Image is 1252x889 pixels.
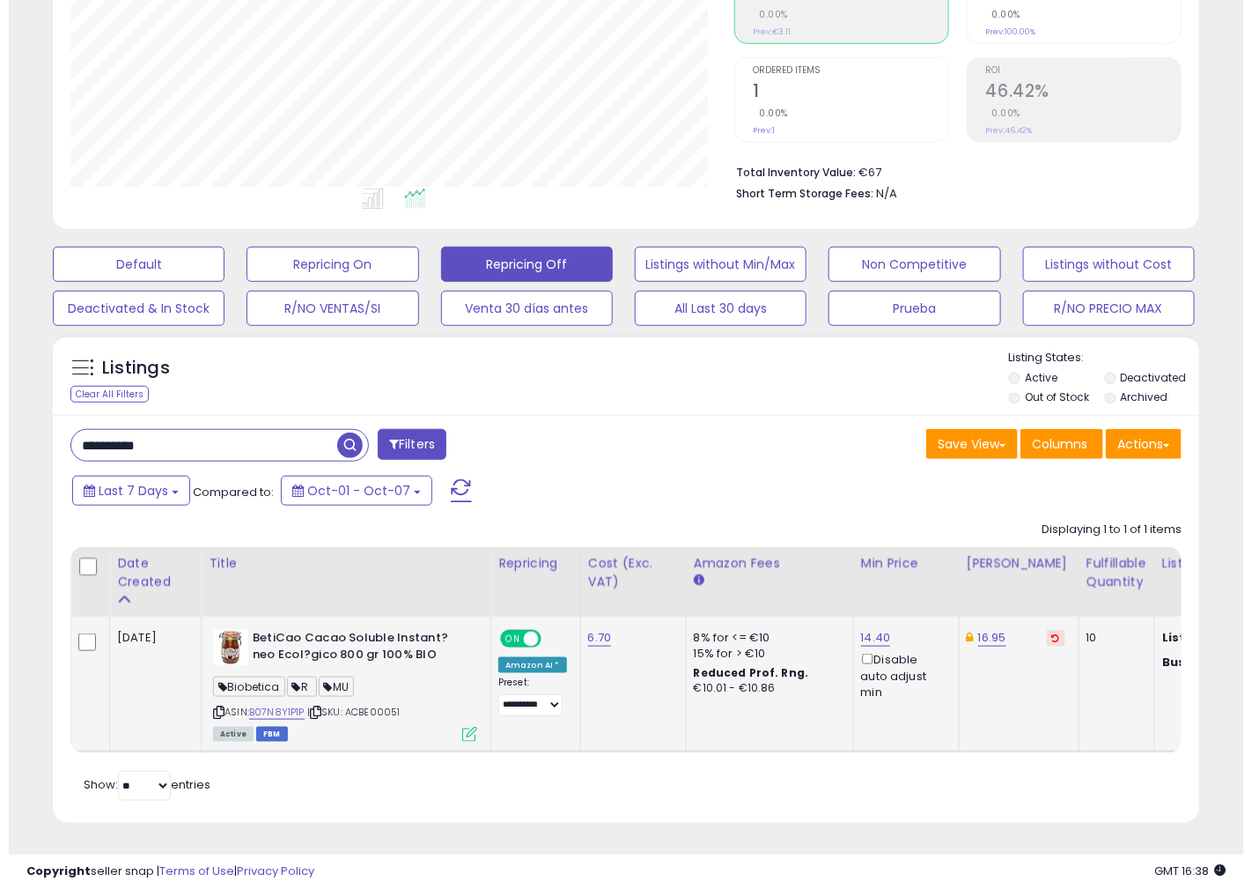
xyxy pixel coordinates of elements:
label: Archived [1112,389,1160,404]
div: Repricing [490,554,564,573]
span: R [278,677,308,697]
span: Compared to: [184,484,265,500]
button: Repricing On [238,247,409,282]
span: MU [310,677,345,697]
div: 8% for <= €10 [685,630,831,646]
button: Deactivated & In Stock [44,291,216,326]
a: 16.95 [969,629,998,647]
button: Venta 30 días antes [432,291,604,326]
button: All Last 30 days [626,291,798,326]
h2: 1 [745,81,939,105]
div: Clear All Filters [62,386,140,403]
a: Terms of Use [151,863,225,879]
span: Biobetica [204,677,276,697]
small: Prev: €3.11 [745,26,783,37]
label: Out of Stock [1016,389,1080,404]
div: 10 [1078,630,1132,646]
span: Last 7 Days [90,482,159,500]
div: €10.01 - €10.86 [685,681,831,696]
span: All listings currently available for purchase on Amazon [204,727,245,742]
a: 14.40 [852,629,882,647]
button: Non Competitive [820,247,991,282]
button: R/NO VENTAS/SI [238,291,409,326]
button: Columns [1012,429,1094,459]
button: Repricing Off [432,247,604,282]
div: Disable auto adjust min [852,650,937,700]
span: Columns [1023,435,1079,453]
small: 0.00% [745,107,780,120]
div: Cost (Exc. VAT) [579,554,670,591]
a: 6.70 [579,629,603,647]
small: Prev: 100.00% [977,26,1027,37]
span: N/A [868,185,889,202]
b: Reduced Prof. Rng. [685,665,800,680]
div: Date Created [108,554,185,591]
div: Preset: [490,677,558,715]
div: [DATE] [108,630,179,646]
button: Default [44,247,216,282]
div: Amazon AI * [490,657,558,673]
div: seller snap | | [18,863,306,880]
img: 51nmSJKr2PL._SL40_.jpg [204,630,239,665]
div: 15% for > €10 [685,646,831,662]
b: BetiCao Cacao Soluble Instant?neo Ecol?gico 800 gr 100% BIO [244,630,458,667]
span: Ordered Items [745,66,939,76]
div: [PERSON_NAME] [958,554,1063,573]
div: ASIN: [204,630,468,740]
span: ROI [977,66,1172,76]
button: Oct-01 - Oct-07 [272,476,423,506]
span: OFF [530,632,558,647]
label: Deactivated [1112,370,1178,385]
small: 0.00% [745,8,780,21]
div: Displaying 1 to 1 of 1 items [1033,522,1173,538]
button: Prueba [820,291,991,326]
span: FBM [247,727,279,742]
small: 0.00% [977,107,1013,120]
div: Min Price [852,554,943,573]
span: Oct-01 - Oct-07 [298,482,401,500]
strong: Copyright [18,863,82,879]
button: Listings without Cost [1014,247,1186,282]
b: Business Price: [1153,654,1250,670]
h5: Listings [93,356,161,381]
b: Total Inventory Value: [728,165,848,180]
button: R/NO PRECIO MAX [1014,291,1186,326]
a: B07N8Y1P1P [240,705,296,720]
b: Short Term Storage Fees: [728,186,865,201]
div: Amazon Fees [685,554,837,573]
small: Prev: 46.42% [977,125,1024,136]
span: 2025-10-15 16:38 GMT [1145,863,1217,879]
button: Actions [1097,429,1173,459]
span: ON [493,632,515,647]
a: Privacy Policy [228,863,306,879]
span: Show: entries [75,776,202,793]
div: Fulfillable Quantity [1078,554,1138,591]
small: 0.00% [977,8,1013,21]
small: Prev: 1 [745,125,767,136]
p: Listing States: [1000,350,1190,367]
label: Active [1016,370,1049,385]
h2: 46.42% [977,81,1172,105]
div: Title [200,554,475,573]
button: Last 7 Days [63,476,181,506]
button: Save View [917,429,1009,459]
li: €67 [728,160,1160,182]
button: Listings without Min/Max [626,247,798,282]
small: Amazon Fees. [685,573,696,589]
b: Listed Price: [1153,629,1234,646]
span: | SKU: ACBE00051 [298,705,392,719]
button: Filters [369,429,438,460]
